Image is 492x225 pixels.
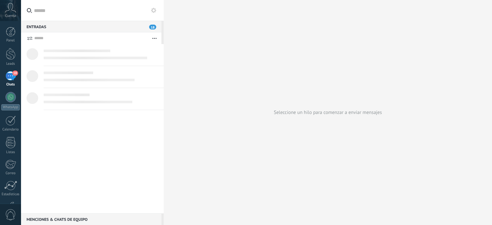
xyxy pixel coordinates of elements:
[1,83,20,87] div: Chats
[5,14,16,18] span: Cuenta
[1,128,20,132] div: Calendario
[149,25,156,29] span: 18
[21,21,161,32] div: Entradas
[1,150,20,154] div: Listas
[1,192,20,197] div: Estadísticas
[21,213,161,225] div: Menciones & Chats de equipo
[1,62,20,66] div: Leads
[12,71,18,76] span: 18
[1,104,20,110] div: WhatsApp
[1,39,20,43] div: Panel
[1,171,20,175] div: Correo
